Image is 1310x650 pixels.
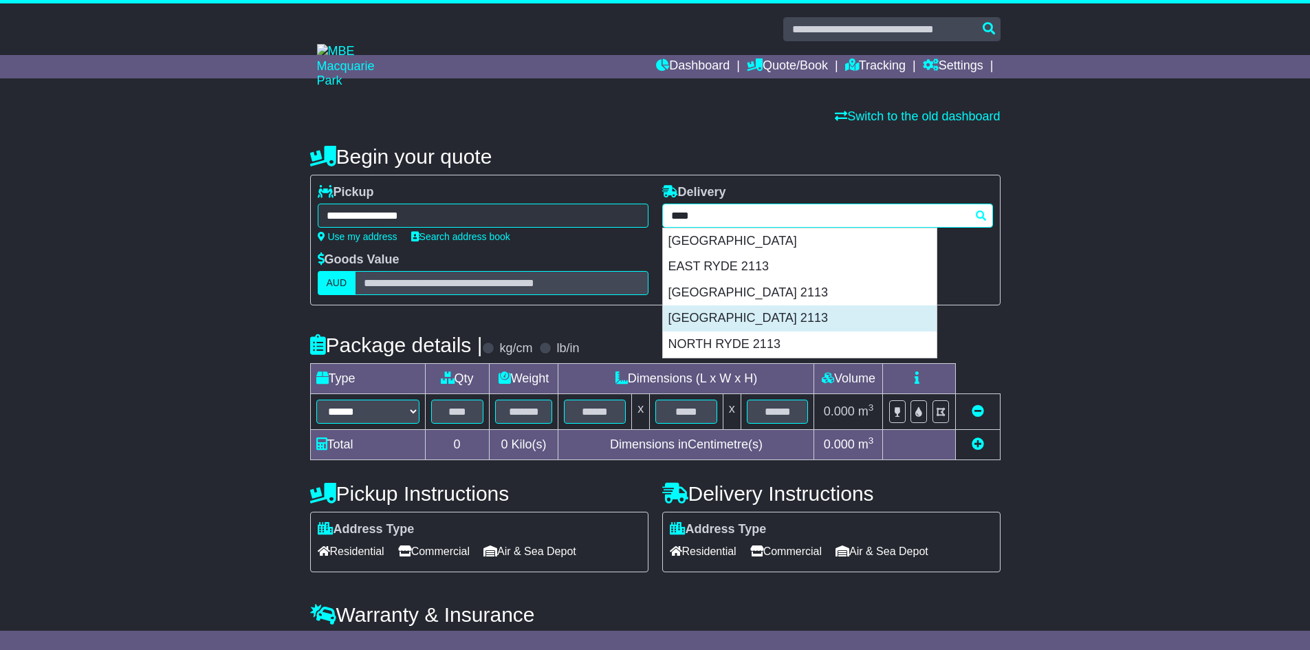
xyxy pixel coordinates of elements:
h4: Warranty & Insurance [310,603,1001,626]
div: [GEOGRAPHIC_DATA] 2113 [663,305,937,332]
td: 0 [425,430,489,460]
h4: Delivery Instructions [662,482,1001,505]
a: Use my address [318,231,397,242]
span: Residential [670,541,736,562]
h4: Package details | [310,334,483,356]
label: lb/in [556,341,579,356]
td: Volume [814,364,883,394]
a: Search address book [411,231,510,242]
td: Dimensions in Centimetre(s) [558,430,814,460]
div: [GEOGRAPHIC_DATA] [663,228,937,254]
td: Qty [425,364,489,394]
span: Air & Sea Depot [483,541,576,562]
sup: 3 [869,435,874,446]
a: Settings [923,55,983,78]
span: Residential [318,541,384,562]
a: Tracking [845,55,906,78]
label: Address Type [318,522,415,537]
a: Add new item [972,437,984,451]
td: Weight [489,364,558,394]
label: Address Type [670,522,767,537]
td: x [632,394,650,430]
span: Commercial [750,541,822,562]
span: 0 [501,437,507,451]
span: m [858,437,874,451]
td: Kilo(s) [489,430,558,460]
td: Dimensions (L x W x H) [558,364,814,394]
img: MBE Macquarie Park [317,44,400,89]
label: kg/cm [499,341,532,356]
label: Pickup [318,185,374,200]
h4: Begin your quote [310,145,1001,168]
a: Quote/Book [747,55,828,78]
a: Remove this item [972,404,984,418]
span: Commercial [398,541,470,562]
label: AUD [318,271,356,295]
a: Switch to the old dashboard [835,109,1000,123]
sup: 3 [869,402,874,413]
span: m [858,404,874,418]
typeahead: Please provide city [662,204,993,228]
div: [GEOGRAPHIC_DATA] 2113 [663,280,937,306]
label: Goods Value [318,252,400,268]
span: 0.000 [824,404,855,418]
td: Total [310,430,425,460]
div: EAST RYDE 2113 [663,254,937,280]
span: 0.000 [824,437,855,451]
label: Delivery [662,185,726,200]
td: Type [310,364,425,394]
td: x [723,394,741,430]
a: Dashboard [656,55,730,78]
h4: Pickup Instructions [310,482,648,505]
span: Air & Sea Depot [836,541,928,562]
div: NORTH RYDE 2113 [663,332,937,358]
